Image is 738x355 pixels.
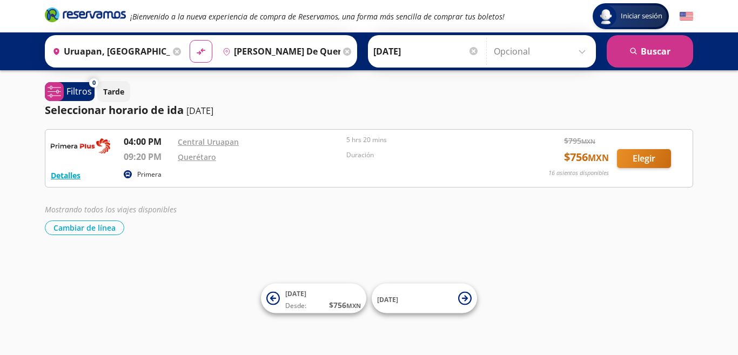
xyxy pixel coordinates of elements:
[124,135,172,148] p: 04:00 PM
[45,204,177,215] em: Mostrando todos los viajes disponibles
[581,137,595,145] small: MXN
[588,152,609,164] small: MXN
[494,38,591,65] input: Opcional
[285,301,306,311] span: Desde:
[130,11,505,22] em: ¡Bienvenido a la nueva experiencia de compra de Reservamos, una forma más sencilla de comprar tus...
[377,294,398,304] span: [DATE]
[218,38,340,65] input: Buscar Destino
[92,78,96,88] span: 0
[346,150,509,160] p: Duración
[329,299,361,311] span: $ 756
[51,170,80,181] button: Detalles
[261,284,366,313] button: [DATE]Desde:$756MXN
[137,170,162,179] p: Primera
[564,135,595,146] span: $ 795
[45,102,184,118] p: Seleccionar horario de ida
[51,135,110,157] img: RESERVAMOS
[346,302,361,310] small: MXN
[186,104,213,117] p: [DATE]
[178,137,239,147] a: Central Uruapan
[548,169,609,178] p: 16 asientos disponibles
[45,82,95,101] button: 0Filtros
[616,11,667,22] span: Iniciar sesión
[285,289,306,298] span: [DATE]
[607,35,693,68] button: Buscar
[45,220,124,235] button: Cambiar de línea
[346,135,509,145] p: 5 hrs 20 mins
[564,149,609,165] span: $ 756
[45,6,126,23] i: Brand Logo
[97,81,130,102] button: Tarde
[48,38,170,65] input: Buscar Origen
[103,86,124,97] p: Tarde
[373,38,479,65] input: Elegir Fecha
[178,152,216,162] a: Querétaro
[680,10,693,23] button: English
[45,6,126,26] a: Brand Logo
[617,149,671,168] button: Elegir
[124,150,172,163] p: 09:20 PM
[66,85,92,98] p: Filtros
[372,284,477,313] button: [DATE]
